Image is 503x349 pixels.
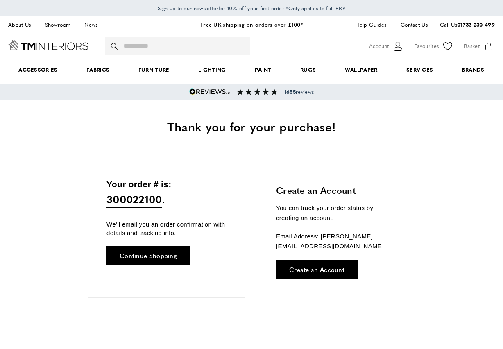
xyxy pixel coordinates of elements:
[237,88,278,95] img: Reviews section
[240,57,286,82] a: Paint
[158,5,219,12] span: Sign up to our newsletter
[440,20,495,29] p: Call Us
[39,19,77,30] a: Showroom
[284,88,314,95] span: reviews
[78,19,104,30] a: News
[392,57,448,82] a: Services
[286,57,331,82] a: Rugs
[120,252,177,258] span: Continue Shopping
[414,40,454,52] a: Favourites
[124,57,184,82] a: Furniture
[106,246,190,265] a: Continue Shopping
[158,4,219,12] a: Sign up to our newsletter
[276,184,397,197] h3: Create an Account
[448,57,499,82] a: Brands
[457,20,495,28] a: 01733 230 499
[276,260,358,279] a: Create an Account
[189,88,230,95] img: Reviews.io 5 stars
[8,19,37,30] a: About Us
[349,19,392,30] a: Help Guides
[184,57,240,82] a: Lighting
[369,42,389,50] span: Account
[106,191,162,208] span: 300022100
[369,40,404,52] button: Customer Account
[167,118,336,135] span: Thank you for your purchase!
[158,5,345,12] span: for 10% off your first order *Only applies to full RRP
[284,88,296,95] strong: 1655
[394,19,428,30] a: Contact Us
[200,20,303,28] a: Free UK shipping on orders over £100*
[4,57,72,82] span: Accessories
[289,266,344,272] span: Create an Account
[72,57,124,82] a: Fabrics
[106,177,227,208] p: Your order # is: .
[414,42,439,50] span: Favourites
[111,37,119,55] button: Search
[330,57,392,82] a: Wallpaper
[106,220,227,237] p: We'll email you an order confirmation with details and tracking info.
[276,203,397,223] p: You can track your order status by creating an account.
[276,231,397,251] p: Email Address: [PERSON_NAME][EMAIL_ADDRESS][DOMAIN_NAME]
[8,40,88,50] a: Go to Home page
